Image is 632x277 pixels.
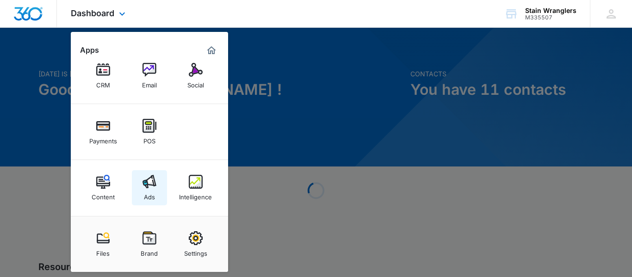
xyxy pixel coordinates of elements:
div: Payments [89,133,117,145]
a: Content [86,170,121,205]
a: Marketing 360® Dashboard [204,43,219,58]
span: Dashboard [71,8,114,18]
div: Email [142,77,157,89]
div: Files [96,245,110,257]
div: account id [525,14,576,21]
a: Files [86,227,121,262]
div: POS [143,133,155,145]
div: account name [525,7,576,14]
a: Social [178,58,213,93]
a: POS [132,114,167,149]
a: Ads [132,170,167,205]
div: Ads [144,189,155,201]
div: Settings [184,245,207,257]
div: CRM [96,77,110,89]
a: Payments [86,114,121,149]
div: Intelligence [179,189,212,201]
a: Settings [178,227,213,262]
div: Content [92,189,115,201]
h2: Apps [80,46,99,55]
a: Intelligence [178,170,213,205]
div: Social [187,77,204,89]
a: CRM [86,58,121,93]
a: Brand [132,227,167,262]
div: Brand [141,245,158,257]
a: Email [132,58,167,93]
